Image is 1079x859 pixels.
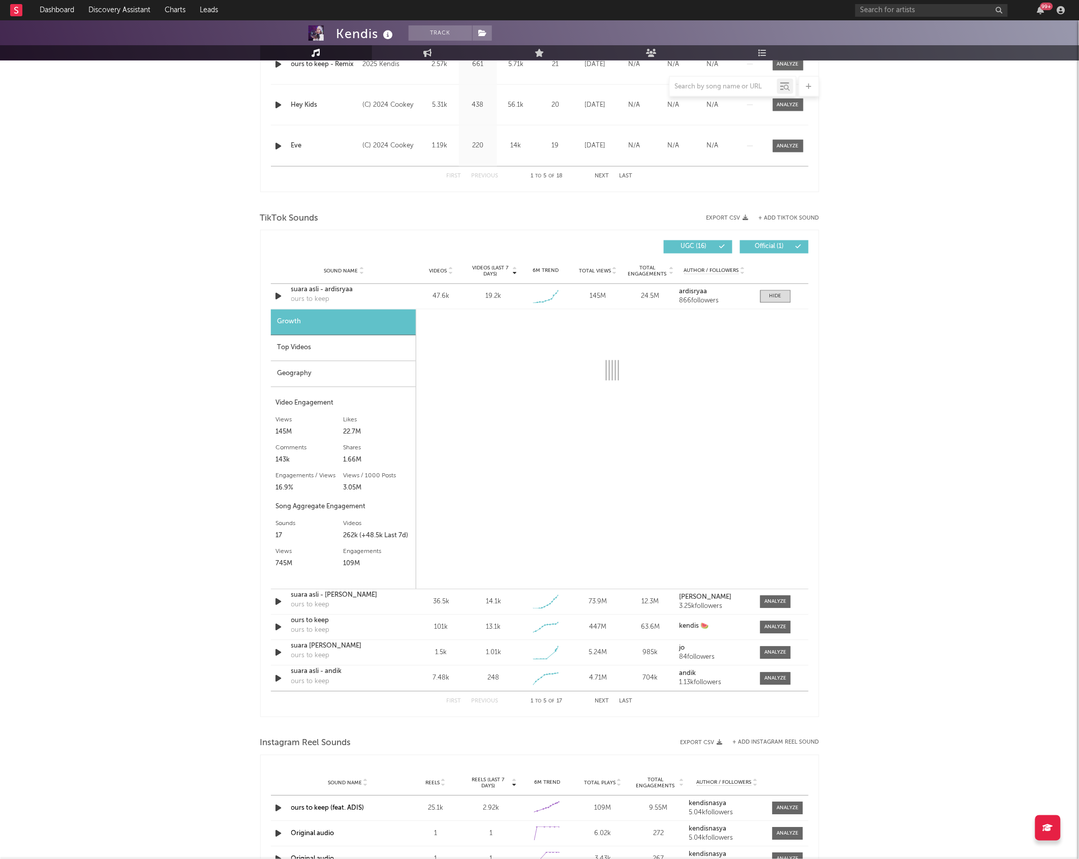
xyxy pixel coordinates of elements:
[579,268,611,274] span: Total Views
[410,829,461,839] div: 1
[276,470,344,482] div: Engagements / Views
[627,623,674,633] div: 63.6M
[362,58,418,71] div: 2025 Kendis
[472,699,499,704] button: Previous
[343,558,411,570] div: 109M
[500,100,533,110] div: 56.1k
[461,141,495,151] div: 220
[362,99,418,111] div: (C) 2024 Cookey
[336,25,396,42] div: Kendis
[578,100,612,110] div: [DATE]
[574,292,622,302] div: 145M
[276,414,344,426] div: Views
[291,591,397,601] a: suara asli - [PERSON_NAME]
[759,216,819,221] button: + Add TikTok Sound
[486,648,501,658] div: 1.01k
[679,298,750,305] div: 866 followers
[461,59,495,70] div: 661
[291,641,397,652] div: suara [PERSON_NAME]
[689,826,727,833] strong: kendisnasya
[343,482,411,495] div: 3.05M
[418,292,465,302] div: 47.6k
[466,804,517,814] div: 2.92k
[679,623,708,630] strong: kendis 🍉
[627,648,674,658] div: 985k
[740,240,809,254] button: Official(1)
[706,215,749,221] button: Export CSV
[689,801,727,807] strong: kendisnasya
[324,268,358,274] span: Sound Name
[418,648,465,658] div: 1.5k
[260,212,319,225] span: TikTok Sounds
[291,100,358,110] div: Hey Kids
[627,292,674,302] div: 24.5M
[291,667,397,677] div: suara asli - andik
[578,141,612,151] div: [DATE]
[418,673,465,684] div: 7.48k
[472,174,499,179] button: Previous
[425,780,440,786] span: Reels
[291,141,358,151] a: Eve
[697,780,752,786] span: Author / Followers
[855,4,1008,17] input: Search for artists
[679,645,685,652] strong: jo
[679,289,750,296] a: ardisryaa
[423,141,456,151] div: 1.19k
[595,699,609,704] button: Next
[670,244,717,250] span: UGC ( 16 )
[423,59,456,70] div: 2.57k
[679,594,750,601] a: [PERSON_NAME]
[522,779,573,787] div: 6M Trend
[657,100,691,110] div: N/A
[574,597,622,607] div: 73.9M
[276,397,411,410] div: Video Engagement
[470,265,511,278] span: Videos (last 7 days)
[679,670,696,677] strong: andik
[276,501,411,513] div: Song Aggregate Engagement
[689,851,765,858] a: kendisnasya
[679,623,750,630] a: kendis 🍉
[627,265,668,278] span: Total Engagements
[733,740,819,746] button: + Add Instagram Reel Sound
[657,59,691,70] div: N/A
[696,100,730,110] div: N/A
[696,59,730,70] div: N/A
[418,623,465,633] div: 101k
[584,780,615,786] span: Total Plays
[549,699,555,704] span: of
[670,83,777,91] input: Search by song name or URL
[291,295,330,305] div: ours to keep
[343,518,411,530] div: Videos
[620,174,633,179] button: Last
[664,240,732,254] button: UGC(16)
[418,597,465,607] div: 36.5k
[627,673,674,684] div: 704k
[291,285,397,295] a: suara asli - ardisryaa
[723,740,819,746] div: + Add Instagram Reel Sound
[343,546,411,558] div: Engagements
[466,777,511,789] span: Reels (last 7 days)
[276,558,344,570] div: 745M
[747,244,793,250] span: Official ( 1 )
[447,174,461,179] button: First
[343,414,411,426] div: Likes
[291,626,330,636] div: ours to keep
[276,518,344,530] div: Sounds
[276,426,344,439] div: 145M
[429,268,447,274] span: Videos
[291,600,330,610] div: ours to keep
[291,59,358,70] a: ours to keep - Remix
[633,829,684,839] div: 272
[260,738,351,750] span: Instagram Reel Sounds
[291,805,364,812] a: ours to keep (feat. ADIS)
[679,594,731,601] strong: [PERSON_NAME]
[291,616,397,626] div: ours to keep
[574,673,622,684] div: 4.71M
[679,603,750,610] div: 3.25k followers
[343,470,411,482] div: Views / 1000 Posts
[536,699,542,704] span: to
